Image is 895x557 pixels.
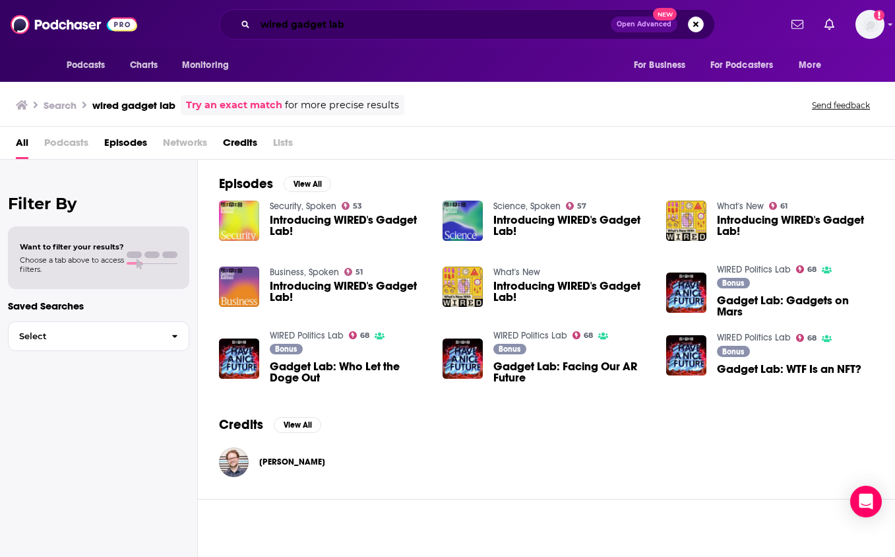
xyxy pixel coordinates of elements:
[20,242,124,251] span: Want to filter your results?
[342,202,363,210] a: 53
[819,13,840,36] a: Show notifications dropdown
[16,132,28,159] a: All
[219,416,321,433] a: CreditsView All
[850,486,882,517] div: Open Intercom Messenger
[717,295,874,317] a: Gadget Lab: Gadgets on Mars
[796,334,817,342] a: 68
[855,10,884,39] span: Logged in as AirwaveMedia
[219,201,259,241] img: Introducing WIRED's Gadget Lab!
[702,53,793,78] button: open menu
[617,21,671,28] span: Open Advanced
[625,53,702,78] button: open menu
[9,332,161,341] span: Select
[493,201,561,212] a: Science, Spoken
[799,56,821,75] span: More
[493,267,540,278] a: What's New
[666,273,706,313] img: Gadget Lab: Gadgets on Mars
[493,214,650,237] a: Introducing WIRED's Gadget Lab!
[270,214,427,237] a: Introducing WIRED's Gadget Lab!
[360,333,369,339] span: 68
[44,99,77,112] h3: Search
[493,330,567,341] a: WIRED Politics Lab
[8,194,189,213] h2: Filter By
[634,56,686,75] span: For Business
[259,457,325,467] span: [PERSON_NAME]
[796,265,817,273] a: 68
[717,364,861,375] a: Gadget Lab: WTF Is an NFT?
[722,279,744,287] span: Bonus
[274,417,321,433] button: View All
[223,132,257,159] a: Credits
[710,56,774,75] span: For Podcasters
[92,99,175,112] h3: wired gadget lab
[666,201,706,241] img: Introducing WIRED's Gadget Lab!
[493,361,650,383] span: Gadget Lab: Facing Our AR Future
[104,132,147,159] a: Episodes
[121,53,166,78] a: Charts
[219,176,331,192] a: EpisodesView All
[219,416,263,433] h2: Credits
[219,447,249,477] img: Michael Calore
[666,335,706,376] img: Gadget Lab: WTF Is an NFT?
[355,269,363,275] span: 51
[219,339,259,379] img: Gadget Lab: Who Let the Doge Out
[270,330,344,341] a: WIRED Politics Lab
[874,10,884,20] svg: Add a profile image
[443,267,483,307] a: Introducing WIRED's Gadget Lab!
[780,203,787,209] span: 61
[186,98,282,113] a: Try an exact match
[270,201,336,212] a: Security, Spoken
[584,333,593,339] span: 68
[270,267,339,278] a: Business, Spoken
[572,331,594,339] a: 68
[285,98,399,113] span: for more precise results
[855,10,884,39] img: User Profile
[219,9,715,40] div: Search podcasts, credits, & more...
[259,457,325,467] a: Michael Calore
[789,53,838,78] button: open menu
[130,56,158,75] span: Charts
[8,300,189,312] p: Saved Searches
[717,201,764,212] a: What's New
[717,332,791,343] a: WIRED Politics Lab
[255,14,611,35] input: Search podcasts, credits, & more...
[499,345,520,353] span: Bonus
[807,267,817,273] span: 68
[20,255,124,274] span: Choose a tab above to access filters.
[769,202,788,210] a: 61
[653,8,677,20] span: New
[270,361,427,383] a: Gadget Lab: Who Let the Doge Out
[182,56,229,75] span: Monitoring
[855,10,884,39] button: Show profile menu
[717,214,874,237] a: Introducing WIRED's Gadget Lab!
[443,339,483,379] img: Gadget Lab: Facing Our AR Future
[67,56,106,75] span: Podcasts
[284,176,331,192] button: View All
[808,100,874,111] button: Send feedback
[493,280,650,303] a: Introducing WIRED's Gadget Lab!
[57,53,123,78] button: open menu
[717,264,791,275] a: WIRED Politics Lab
[443,201,483,241] img: Introducing WIRED's Gadget Lab!
[611,16,677,32] button: Open AdvancedNew
[219,267,259,307] a: Introducing WIRED's Gadget Lab!
[219,441,874,483] button: Michael CaloreMichael Calore
[270,280,427,303] a: Introducing WIRED's Gadget Lab!
[349,331,370,339] a: 68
